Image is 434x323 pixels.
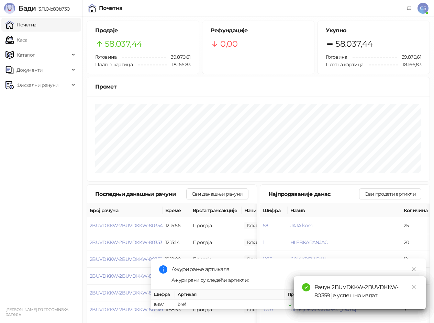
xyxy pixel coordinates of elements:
span: 0,00 [220,37,237,50]
button: 2BUVDKKW-2BUVDKKW-80350 [90,290,163,296]
button: 2BUVDKKW-2BUVDKKW-80354 [90,222,163,229]
span: 39.870,61 [397,53,421,61]
img: Logo [4,3,15,14]
button: 2BUVDKKW-2BUVDKKW-80351 [90,273,161,279]
a: Close [410,283,418,291]
button: COK.KREM BAN [290,256,326,262]
th: Време [163,204,190,217]
h5: Укупно [326,26,421,35]
td: 20 [401,234,432,251]
td: 25 [401,217,432,234]
span: Каталог [16,48,35,62]
th: Артикал [175,290,285,300]
div: Почетна [99,5,123,11]
a: Документација [404,3,415,14]
td: bref [175,300,285,310]
button: 2BUVDKKW-2BUVDKKW-80353 [90,239,162,245]
span: 790,00 [244,222,268,229]
th: Промена [285,290,336,300]
td: Продаја [190,251,242,268]
span: close [411,267,416,272]
div: Рачун 2BUVDKKW-2BUVDKKW-80359 је успешно издат [314,283,418,300]
h5: Рефундације [211,26,306,35]
span: GS [418,3,429,14]
div: Ажурирани су следећи артикли: [171,276,418,284]
span: close [411,285,416,289]
span: 58.037,44 [105,37,142,50]
span: 197,03 [244,239,268,246]
span: Фискални рачуни [16,78,58,92]
span: Платна картица [326,61,363,68]
td: Продаја [190,234,242,251]
button: 58 [263,222,268,229]
button: HLEBKARANJAC [290,239,328,245]
span: check-circle [302,283,310,291]
th: Шифра [151,290,175,300]
a: Close [410,265,418,273]
span: 18.166,83 [398,61,421,68]
span: 3.11.0-b80b730 [36,6,69,12]
th: Врста трансакције [190,204,242,217]
span: 39.870,61 [166,53,190,61]
div: Промет [95,82,421,91]
button: 1275 [263,256,272,262]
span: Платна картица [95,61,133,68]
a: Почетна [5,18,36,32]
span: info-circle [159,265,167,274]
th: Назив [288,204,401,217]
button: 1 [263,239,264,245]
span: 58.037,44 [335,37,372,50]
span: 370,00 [244,255,268,263]
button: 2BUVDKKW-2BUVDKKW-80349 [90,307,163,313]
span: Готовина [326,54,347,60]
span: 18.166,83 [167,61,190,68]
th: Начини плаћања [242,204,310,217]
button: 2BUVDKKW-2BUVDKKW-80352 [90,256,162,262]
th: Број рачуна [87,204,163,217]
td: 12:15:56 [163,217,190,234]
small: [PERSON_NAME] PR TRGOVINSKA RADNJA [5,307,68,317]
div: Ажурирање артикала [171,265,418,274]
th: Шифра [260,204,288,217]
td: 12:12:09 [163,251,190,268]
span: Бади [19,4,36,12]
h5: Продаје [95,26,191,35]
td: 16197 [151,300,175,310]
button: JAJA kom [290,222,313,229]
td: 12:15:14 [163,234,190,251]
th: Количина [401,204,432,217]
button: Сви продати артикли [359,188,421,199]
span: Документи [16,63,43,77]
button: Сви данашњи рачуни [186,188,248,199]
div: Последњи данашњи рачуни [95,190,186,198]
span: Готовина [95,54,116,60]
div: Најпродаваније данас [268,190,359,198]
a: Каса [5,33,27,47]
td: 12 [401,251,432,268]
td: Продаја [190,217,242,234]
